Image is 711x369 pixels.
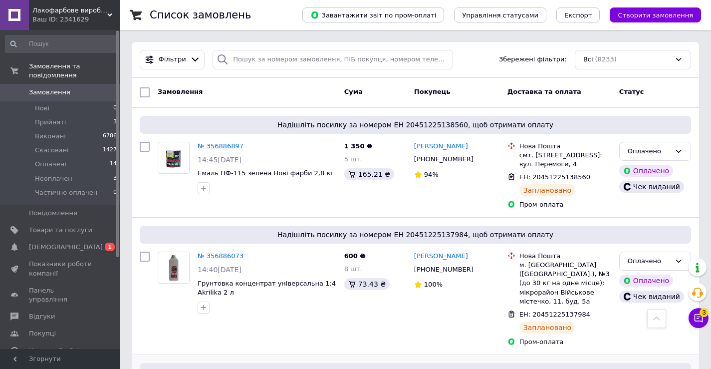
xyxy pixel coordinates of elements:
span: 14 [110,160,117,169]
input: Пошук [5,35,118,53]
div: [PHONE_NUMBER] [412,153,475,166]
span: Створити замовлення [618,11,693,19]
span: Збережені фільтри: [499,55,567,64]
span: 0 [113,104,117,113]
a: Емаль ПФ-115 зелена Нові фарби 2,8 кг [198,169,334,177]
span: Замовлення [29,88,70,97]
span: 6786 [103,132,117,141]
span: Каталог ProSale [29,347,83,356]
span: Статус [619,88,644,95]
div: Чек виданий [619,181,684,193]
div: Нова Пошта [519,252,611,261]
button: Завантажити звіт по пром-оплаті [302,7,444,22]
span: 1427 [103,146,117,155]
div: Пром-оплата [519,200,611,209]
span: Надішліть посилку за номером ЕН 20451225137984, щоб отримати оплату [144,230,687,240]
span: Надішліть посилку за номером ЕН 20451225138560, щоб отримати оплату [144,120,687,130]
span: Управління статусами [462,11,538,19]
span: Покупці [29,329,56,338]
span: 3 [700,308,709,317]
span: Виконані [35,132,66,141]
h1: Список замовлень [150,9,251,21]
span: Частично оплачен [35,188,97,197]
span: Фільтри [159,55,186,64]
button: Управління статусами [454,7,546,22]
span: Оплачені [35,160,66,169]
span: 8 шт. [344,265,362,273]
span: 600 ₴ [344,252,366,260]
a: Фото товару [158,142,190,174]
span: Покупець [414,88,451,95]
span: Прийняті [35,118,66,127]
div: Оплачено [619,165,673,177]
span: Всі [583,55,593,64]
img: Фото товару [162,252,186,283]
button: Експорт [556,7,600,22]
span: Повідомлення [29,209,77,218]
span: [DEMOGRAPHIC_DATA] [29,243,103,252]
img: Фото товару [158,147,189,168]
span: (8233) [595,55,617,63]
div: Оплачено [619,275,673,287]
span: 3 [113,174,117,183]
div: Пром-оплата [519,338,611,347]
span: Cума [344,88,363,95]
span: ЕН: 20451225138560 [519,173,590,181]
span: 5 шт. [344,155,362,163]
div: м. [GEOGRAPHIC_DATA] ([GEOGRAPHIC_DATA].), №3 (до 30 кг на одне місце): мікрорайон Військове міст... [519,261,611,306]
span: Показники роботи компанії [29,260,92,278]
span: Експорт [564,11,592,19]
span: 100% [424,281,443,288]
div: смт. [STREET_ADDRESS]: вул. Перемоги, 4 [519,151,611,169]
div: Оплачено [628,256,671,267]
a: [PERSON_NAME] [414,252,468,261]
div: 73.43 ₴ [344,278,390,290]
a: № 356886073 [198,252,243,260]
input: Пошук за номером замовлення, ПІБ покупця, номером телефону, Email, номером накладної [213,50,453,69]
span: 3 [113,118,117,127]
span: 94% [424,171,439,178]
span: 1 350 ₴ [344,142,372,150]
div: Чек виданий [619,291,684,303]
span: 0 [113,188,117,197]
div: Заплановано [519,184,576,196]
button: Чат з покупцем3 [689,308,709,328]
span: Товари та послуги [29,226,92,235]
span: Завантажити звіт по пром-оплаті [310,10,436,19]
span: Відгуки [29,312,55,321]
a: Фото товару [158,252,190,284]
span: 14:45[DATE] [198,156,241,164]
button: Створити замовлення [610,7,701,22]
span: 14:40[DATE] [198,266,241,274]
span: Неоплачен [35,174,72,183]
span: Скасовані [35,146,69,155]
div: 165.21 ₴ [344,168,394,180]
a: [PERSON_NAME] [414,142,468,151]
span: Нові [35,104,49,113]
span: Замовлення та повідомлення [29,62,120,80]
span: ЕН: 20451225137984 [519,311,590,318]
div: [PHONE_NUMBER] [412,263,475,276]
span: Лакофарбове виробництво Akrilika-Fantazia [32,6,107,15]
span: 1 [105,243,115,251]
span: Замовлення [158,88,203,95]
span: Панель управління [29,286,92,304]
div: Заплановано [519,322,576,334]
div: Оплачено [628,146,671,157]
a: Грунтовка концентрат універсальна 1:4 Akrilika 2 л [198,280,336,297]
a: № 356886897 [198,142,243,150]
div: Нова Пошта [519,142,611,151]
span: Доставка та оплата [507,88,581,95]
a: Створити замовлення [600,11,701,18]
div: Ваш ID: 2341629 [32,15,120,24]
